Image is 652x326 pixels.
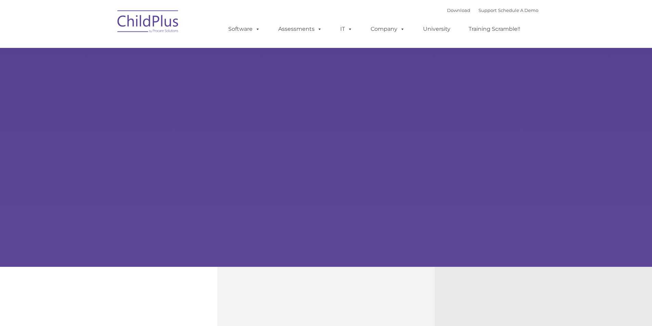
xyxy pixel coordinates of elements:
[221,22,267,36] a: Software
[416,22,457,36] a: University
[364,22,412,36] a: Company
[447,8,538,13] font: |
[114,5,182,40] img: ChildPlus by Procare Solutions
[447,8,470,13] a: Download
[271,22,329,36] a: Assessments
[498,8,538,13] a: Schedule A Demo
[333,22,359,36] a: IT
[462,22,527,36] a: Training Scramble!!
[478,8,497,13] a: Support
